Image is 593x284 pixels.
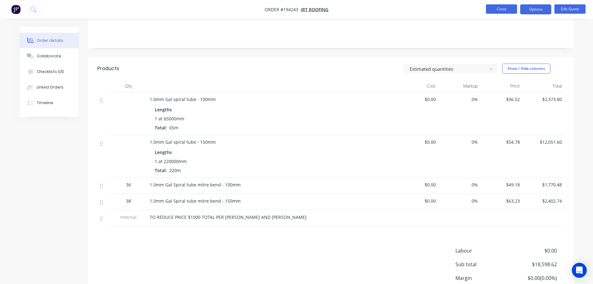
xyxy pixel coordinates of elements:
[483,198,520,204] span: $63.23
[486,4,517,14] button: Close
[37,69,64,75] div: Checklists 0/0
[511,261,557,268] span: $18,598.62
[126,198,131,204] span: 38
[150,96,216,102] span: 1.0mm Gal spiral tube - 100mm
[483,181,520,188] span: $49.18
[399,181,436,188] span: $0.00
[150,198,241,204] span: 1.0mm Gal Spiral tube mitre bend - 150mm
[441,198,478,204] span: 0%
[441,181,478,188] span: 0%
[525,139,562,145] span: $12,051.60
[167,125,181,131] span: 65m
[155,149,172,156] span: Lengths
[20,79,79,95] button: Linked Orders
[480,80,522,92] div: Price
[126,181,131,188] span: 36
[155,125,167,131] span: Total:
[441,96,478,103] span: 0%
[37,53,61,59] div: Collaborate
[37,38,63,43] div: Order details
[483,139,520,145] span: $54.78
[438,80,480,92] div: Markup
[554,4,586,14] button: Edit Quote
[455,274,511,282] span: Margin
[511,274,557,282] span: $0.00 ( 0.00 %)
[20,95,79,111] button: Timeline
[396,80,438,92] div: Cost
[511,247,557,254] span: $0.00
[150,139,216,145] span: 1.0mm Gal spiral tube - 150mm
[150,214,307,220] span: TO REDUCE PRICE $1000 TOTAL PER [PERSON_NAME] AND [PERSON_NAME]
[37,100,53,106] div: Timeline
[522,80,564,92] div: Total
[483,96,520,103] span: $36.52
[441,139,478,145] span: 0%
[155,115,184,122] span: 1 at 65000mm
[155,167,167,173] span: Total:
[155,106,172,113] span: Lengths
[97,65,119,72] div: Products
[301,7,328,12] a: IRT Roofing
[37,84,64,90] div: Linked Orders
[20,33,79,48] button: Order details
[399,198,436,204] span: $0.00
[110,80,147,92] div: Qty
[525,181,562,188] span: $1,770.48
[20,48,79,64] button: Collaborate
[399,96,436,103] span: $0.00
[399,139,436,145] span: $0.00
[502,64,550,74] button: Show / Hide columns
[265,7,301,12] span: Order #194243 -
[20,64,79,79] button: Checklists 0/0
[455,247,511,254] span: Labour
[155,158,187,165] span: 1 at 220000mm
[525,198,562,204] span: $2,402.74
[520,4,551,14] button: Options
[167,167,183,173] span: 220m
[455,261,511,268] span: Sub total
[150,182,241,188] span: 1.0mm Gal Spiral tube mitre bend - 100mm
[112,214,145,220] span: Internal
[11,5,21,14] img: Factory
[525,96,562,103] span: $2,373.80
[572,263,587,278] div: Open Intercom Messenger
